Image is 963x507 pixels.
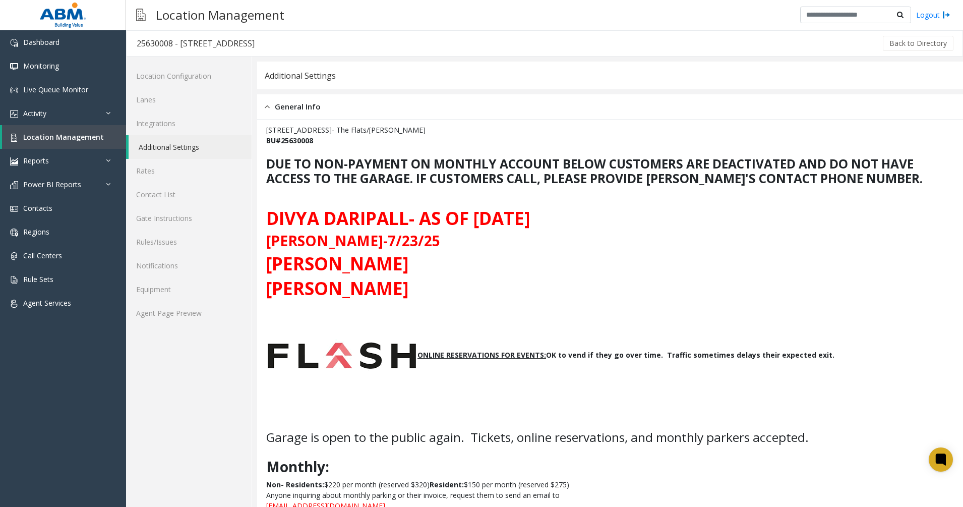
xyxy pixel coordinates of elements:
[417,350,834,360] b: OK to vend if they go over time. Traffic sometimes delays their expected exit.
[23,85,88,94] span: Live Queue Monitor
[23,203,52,213] span: Contacts
[10,63,18,71] img: 'icon'
[137,37,255,50] div: 25630008 - [STREET_ADDRESS]
[266,231,440,250] font: [PERSON_NAME]-7/23/25
[126,111,252,135] a: Integrations
[23,156,49,165] span: Reports
[430,480,464,489] b: Resident:
[266,136,313,145] b: BU#25630008
[266,430,954,444] h3: Garage is open to the public again. Tickets, online reservations, and monthly parkers accepted.
[136,3,146,27] img: pageIcon
[266,125,954,135] p: [STREET_ADDRESS]- The Flats/[PERSON_NAME]
[266,276,408,300] font: [PERSON_NAME]
[266,490,560,500] span: Anyone inquiring about monthly parking or their invoice, request them to send an email to
[10,300,18,308] img: 'icon'
[266,252,408,275] font: [PERSON_NAME]
[23,180,81,189] span: Power BI Reports
[266,206,530,230] font: DIVYA DARIPALL- AS OF [DATE]
[10,252,18,260] img: 'icon'
[10,110,18,118] img: 'icon'
[23,132,104,142] span: Location Management
[126,277,252,301] a: Equipment
[23,37,59,47] span: Dashboard
[23,108,46,118] span: Activity
[916,10,950,20] a: Logout
[23,61,59,71] span: Monitoring
[266,480,324,489] b: Non- Residents:
[126,64,252,88] a: Location Configuration
[10,157,18,165] img: 'icon'
[151,3,289,27] h3: Location Management
[10,134,18,142] img: 'icon'
[10,181,18,189] img: 'icon'
[126,301,252,325] a: Agent Page Preview
[129,135,252,159] a: Additional Settings
[10,229,18,237] img: 'icon'
[126,254,252,277] a: Notifications
[265,69,336,82] div: Additional Settings
[266,155,923,187] b: DUE TO NON-PAYMENT ON MONTHLY ACCOUNT BELOW CUSTOMERS ARE DEACTIVATED AND DO NOT HAVE ACCESS TO T...
[126,230,252,254] a: Rules/Issues
[23,274,53,284] span: Rule Sets
[266,457,329,476] b: Monthly:
[126,183,252,206] a: Contact List
[23,298,71,308] span: Agent Services
[10,276,18,284] img: 'icon'
[10,86,18,94] img: 'icon'
[23,251,62,260] span: Call Centers
[266,479,954,490] p: $220 per month (reserved $320) $150 per month (reserved $275)
[417,350,546,360] u: ONLINE RESERVATIONS FOR EVENTS:
[275,101,321,112] span: General Info
[126,206,252,230] a: Gate Instructions
[10,39,18,47] img: 'icon'
[942,10,950,20] img: logout
[883,36,953,51] button: Back to Directory
[10,205,18,213] img: 'icon'
[2,125,126,149] a: Location Management
[23,227,49,237] span: Regions
[265,101,270,112] img: opened
[126,88,252,111] a: Lanes
[126,159,252,183] a: Rates
[266,313,417,398] img: 1c5923b62a5c44ba890d02d10142f016.jpg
